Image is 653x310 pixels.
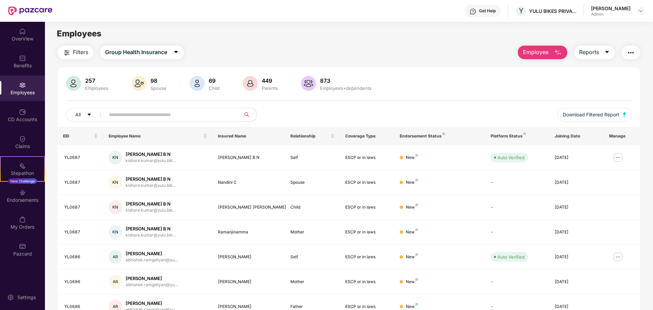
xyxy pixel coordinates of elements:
div: New [406,254,418,260]
button: Group Health Insurancecaret-down [100,46,184,59]
div: Stepathon [1,170,44,177]
img: svg+xml;base64,PHN2ZyB4bWxucz0iaHR0cDovL3d3dy53My5vcmcvMjAwMC9zdmciIHhtbG5zOnhsaW5rPSJodHRwOi8vd3... [243,76,258,91]
div: Father [290,304,334,310]
span: Reports [579,48,599,56]
img: svg+xml;base64,PHN2ZyBpZD0iRW5kb3JzZW1lbnRzIiB4bWxucz0iaHR0cDovL3d3dy53My5vcmcvMjAwMC9zdmciIHdpZH... [19,189,26,196]
div: [PERSON_NAME] [218,254,280,260]
div: Platform Status [491,133,543,139]
img: svg+xml;base64,PHN2ZyB4bWxucz0iaHR0cDovL3d3dy53My5vcmcvMjAwMC9zdmciIHdpZHRoPSI4IiBoZWlnaHQ9IjgiIH... [415,154,418,157]
th: Insured Name [212,127,285,145]
span: Relationship [290,133,329,139]
span: Employees [57,29,101,38]
button: Allcaret-down [66,108,108,121]
span: Y [519,7,524,15]
img: svg+xml;base64,PHN2ZyBpZD0iRHJvcGRvd24tMzJ4MzIiIHhtbG5zPSJodHRwOi8vd3d3LnczLm9yZy8yMDAwL3N2ZyIgd2... [638,8,643,14]
th: Coverage Type [340,127,394,145]
div: YL0687 [64,229,98,235]
div: Self [290,154,334,161]
img: svg+xml;base64,PHN2ZyB4bWxucz0iaHR0cDovL3d3dy53My5vcmcvMjAwMC9zdmciIHdpZHRoPSI4IiBoZWlnaHQ9IjgiIH... [415,303,418,306]
div: Endorsement Status [400,133,480,139]
div: KN [109,176,122,189]
div: Admin [591,12,631,17]
th: Relationship [285,127,339,145]
img: svg+xml;base64,PHN2ZyB4bWxucz0iaHR0cDovL3d3dy53My5vcmcvMjAwMC9zdmciIHhtbG5zOnhsaW5rPSJodHRwOi8vd3... [131,76,146,91]
button: search [240,108,257,121]
img: svg+xml;base64,PHN2ZyB4bWxucz0iaHR0cDovL3d3dy53My5vcmcvMjAwMC9zdmciIHdpZHRoPSI4IiBoZWlnaHQ9IjgiIH... [415,253,418,256]
div: Employees+dependents [319,85,373,91]
img: svg+xml;base64,PHN2ZyB4bWxucz0iaHR0cDovL3d3dy53My5vcmcvMjAwMC9zdmciIHdpZHRoPSIyMSIgaGVpZ2h0PSIyMC... [19,162,26,169]
div: [PERSON_NAME] [126,300,178,307]
img: svg+xml;base64,PHN2ZyB4bWxucz0iaHR0cDovL3d3dy53My5vcmcvMjAwMC9zdmciIHhtbG5zOnhsaW5rPSJodHRwOi8vd3... [554,49,562,57]
img: svg+xml;base64,PHN2ZyB4bWxucz0iaHR0cDovL3d3dy53My5vcmcvMjAwMC9zdmciIHdpZHRoPSIyNCIgaGVpZ2h0PSIyNC... [63,49,71,57]
div: ESCP or in laws [345,229,389,235]
img: svg+xml;base64,PHN2ZyBpZD0iSG9tZSIgeG1sbnM9Imh0dHA6Ly93d3cudzMub3JnLzIwMDAvc3ZnIiB3aWR0aD0iMjAiIG... [19,28,26,35]
div: YL0686 [64,254,98,260]
th: EID [58,127,103,145]
img: svg+xml;base64,PHN2ZyB4bWxucz0iaHR0cDovL3d3dy53My5vcmcvMjAwMC9zdmciIHhtbG5zOnhsaW5rPSJodHRwOi8vd3... [301,76,316,91]
div: [PERSON_NAME] [126,275,178,282]
div: New [406,304,418,310]
div: 873 [319,77,373,84]
div: [PERSON_NAME] [PERSON_NAME] [218,204,280,211]
th: Manage [604,127,640,145]
img: svg+xml;base64,PHN2ZyB4bWxucz0iaHR0cDovL3d3dy53My5vcmcvMjAwMC9zdmciIHdpZHRoPSI4IiBoZWlnaHQ9IjgiIH... [442,132,445,135]
th: Employee Name [103,127,212,145]
div: [PERSON_NAME] [126,250,178,257]
img: svg+xml;base64,PHN2ZyBpZD0iQ2xhaW0iIHhtbG5zPSJodHRwOi8vd3d3LnczLm9yZy8yMDAwL3N2ZyIgd2lkdGg9IjIwIi... [19,135,26,142]
div: 69 [207,77,221,84]
div: Get Help [479,8,496,14]
div: Mother [290,279,334,285]
div: New [406,179,418,186]
div: Child [290,204,334,211]
div: Nandini C [218,179,280,186]
img: svg+xml;base64,PHN2ZyB4bWxucz0iaHR0cDovL3d3dy53My5vcmcvMjAwMC9zdmciIHhtbG5zOnhsaW5rPSJodHRwOi8vd3... [190,76,205,91]
div: ESCP or in laws [345,254,389,260]
div: [PERSON_NAME] B N [126,176,176,182]
div: Auto Verified [497,254,525,260]
div: kishore.kumar@yulu.bik... [126,207,176,214]
img: svg+xml;base64,PHN2ZyBpZD0iTXlfT3JkZXJzIiBkYXRhLW5hbWU9Ik15IE9yZGVycyIgeG1sbnM9Imh0dHA6Ly93d3cudz... [19,216,26,223]
div: kishore.kumar@yulu.bik... [126,158,176,164]
img: svg+xml;base64,PHN2ZyB4bWxucz0iaHR0cDovL3d3dy53My5vcmcvMjAwMC9zdmciIHhtbG5zOnhsaW5rPSJodHRwOi8vd3... [623,112,626,116]
div: [DATE] [555,279,598,285]
th: Joining Date [549,127,604,145]
img: svg+xml;base64,PHN2ZyBpZD0iQmVuZWZpdHMiIHhtbG5zPSJodHRwOi8vd3d3LnczLm9yZy8yMDAwL3N2ZyIgd2lkdGg9Ij... [19,55,26,62]
div: ESCP or in laws [345,279,389,285]
div: [DATE] [555,154,598,161]
div: [PERSON_NAME] [591,5,631,12]
img: svg+xml;base64,PHN2ZyBpZD0iRW1wbG95ZWVzIiB4bWxucz0iaHR0cDovL3d3dy53My5vcmcvMjAwMC9zdmciIHdpZHRoPS... [19,82,26,88]
div: 449 [260,77,279,84]
div: [DATE] [555,229,598,235]
button: Download Filtered Report [557,108,632,121]
td: - [485,195,549,220]
div: Employees [84,85,110,91]
div: [PERSON_NAME] [218,304,280,310]
div: ESCP or in laws [345,179,389,186]
div: Auto Verified [497,154,525,161]
div: Ramanjinamma [218,229,280,235]
div: YULU BIKES PRIVATE LIMITED [529,8,577,14]
div: New Challenge [8,178,37,184]
td: - [485,220,549,245]
div: AR [109,250,122,264]
div: YL0687 [64,204,98,211]
div: kishore.kumar@yulu.bik... [126,232,176,239]
img: svg+xml;base64,PHN2ZyB4bWxucz0iaHR0cDovL3d3dy53My5vcmcvMjAwMC9zdmciIHhtbG5zOnhsaW5rPSJodHRwOi8vd3... [66,76,81,91]
div: Spouse [290,179,334,186]
div: YL0686 [64,279,98,285]
div: abhishek.ramgoliyan@yu... [126,257,178,263]
td: - [485,170,549,195]
img: svg+xml;base64,PHN2ZyB4bWxucz0iaHR0cDovL3d3dy53My5vcmcvMjAwMC9zdmciIHdpZHRoPSI4IiBoZWlnaHQ9IjgiIH... [415,228,418,231]
div: [PERSON_NAME] B N [126,151,176,158]
img: New Pazcare Logo [8,6,52,15]
span: search [240,112,253,117]
div: ESCP or in laws [345,304,389,310]
div: Self [290,254,334,260]
span: EID [63,133,93,139]
div: KN [109,151,122,164]
div: [DATE] [555,254,598,260]
div: Parents [260,85,279,91]
div: [DATE] [555,204,598,211]
img: svg+xml;base64,PHN2ZyB4bWxucz0iaHR0cDovL3d3dy53My5vcmcvMjAwMC9zdmciIHdpZHRoPSIyNCIgaGVpZ2h0PSIyNC... [627,49,635,57]
div: New [406,154,418,161]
